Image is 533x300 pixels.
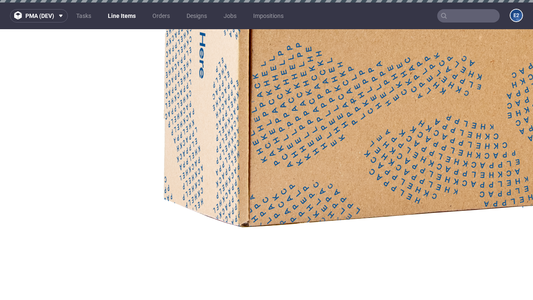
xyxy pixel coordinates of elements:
a: Jobs [219,9,242,22]
span: pma (dev) [25,13,54,19]
a: Tasks [71,9,96,22]
figcaption: e2 [511,10,522,21]
a: Line Items [103,9,141,22]
a: Designs [182,9,212,22]
button: pma (dev) [10,9,68,22]
a: Impositions [248,9,289,22]
a: Orders [147,9,175,22]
